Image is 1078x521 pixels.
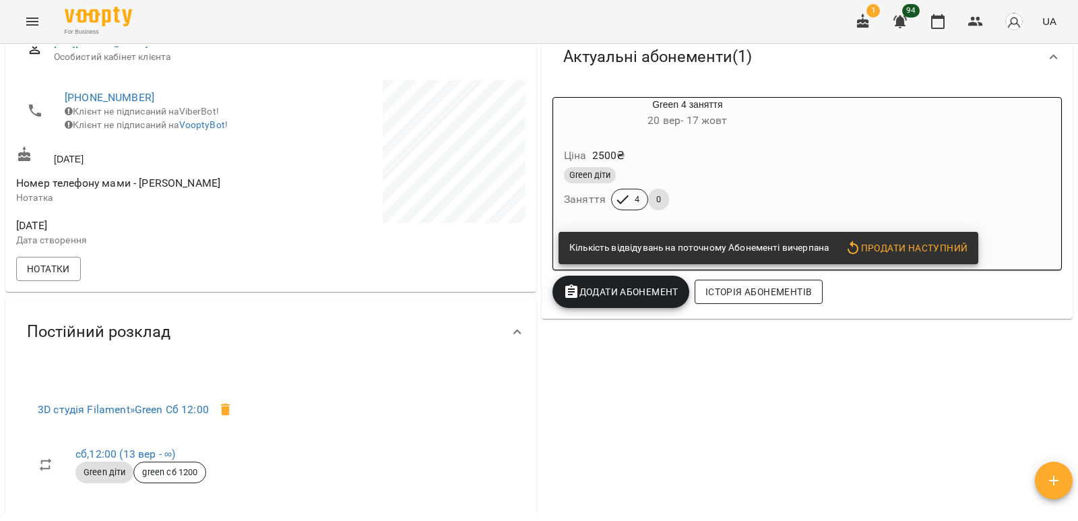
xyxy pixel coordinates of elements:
[75,448,175,460] a: сб,12:00 (13 вер - ∞)
[866,4,880,18] span: 1
[564,146,587,165] h6: Ціна
[592,148,625,164] p: 2500 ₴
[839,236,973,260] button: Продати наступний
[65,106,219,117] span: Клієнт не підписаний на ViberBot!
[16,177,220,189] span: Номер телефону мами - [PERSON_NAME]
[134,466,205,479] span: green сб 1200
[27,321,170,342] span: Постійний розклад
[695,280,823,304] button: Історія абонементів
[845,240,968,256] span: Продати наступний
[16,234,268,247] p: Дата створення
[1042,14,1056,28] span: UA
[133,462,206,483] div: green сб 1200
[1005,12,1023,31] img: avatar_s.png
[705,284,812,300] span: Історія абонементів
[54,51,515,64] span: Особистий кабінет клієнта
[16,218,268,234] span: [DATE]
[647,114,727,127] span: 20 вер - 17 жовт
[5,297,536,367] div: Постійний розклад
[65,119,228,130] span: Клієнт не підписаний на !
[564,169,616,181] span: Green діти
[65,91,154,104] a: [PHONE_NUMBER]
[552,276,689,308] button: Додати Абонемент
[75,466,133,479] span: Green діти
[27,261,70,277] span: Нотатки
[553,98,822,226] button: Green 4 заняття20 вер- 17 жовтЦіна2500₴Green дітиЗаняття40
[564,190,606,209] h6: Заняття
[569,236,829,260] div: Кількість відвідувань на поточному Абонементі вичерпана
[38,403,209,416] a: 3D студія Filament»Green Сб 12:00
[13,144,271,168] div: [DATE]
[179,119,225,130] a: VooptyBot
[627,193,647,206] span: 4
[65,7,132,26] img: Voopty Logo
[210,394,242,426] span: Видалити клієнта з групи green сб 1200 для курсу Green Сб 12:00?
[65,28,132,36] span: For Business
[16,257,81,281] button: Нотатки
[648,193,669,206] span: 0
[563,47,752,67] span: Актуальні абонементи ( 1 )
[553,98,822,130] div: Green 4 заняття
[542,22,1073,92] div: Актуальні абонементи(1)
[1037,9,1062,34] button: UA
[902,4,920,18] span: 94
[16,5,49,38] button: Menu
[563,284,678,300] span: Додати Абонемент
[16,191,268,205] p: Нотатка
